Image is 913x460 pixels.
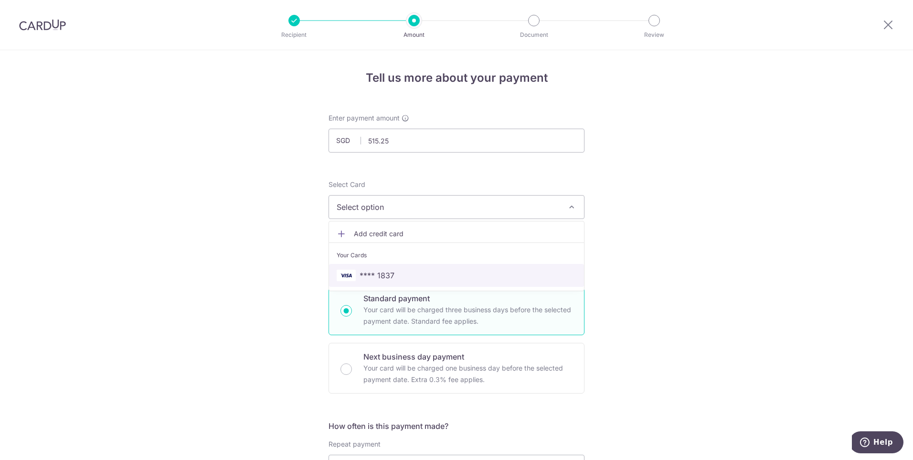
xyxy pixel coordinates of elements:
[329,221,584,291] ul: Select option
[337,270,356,281] img: VISA
[329,69,584,87] h4: Tell us more about your payment
[336,136,361,145] span: SGD
[337,201,559,213] span: Select option
[259,30,329,40] p: Recipient
[337,251,367,260] span: Your Cards
[363,304,573,327] p: Your card will be charged three business days before the selected payment date. Standard fee appl...
[329,225,584,242] a: Add credit card
[852,431,903,455] iframe: Opens a widget where you can find more information
[329,420,584,432] h5: How often is this payment made?
[19,19,66,31] img: CardUp
[329,113,400,123] span: Enter payment amount
[329,439,381,449] label: Repeat payment
[329,180,365,188] span: translation missing: en.payables.payment_networks.credit_card.summary.labels.select_card
[329,195,584,219] button: Select option
[363,293,573,304] p: Standard payment
[379,30,449,40] p: Amount
[329,129,584,153] input: 0.00
[354,229,576,239] span: Add credit card
[619,30,690,40] p: Review
[363,362,573,385] p: Your card will be charged one business day before the selected payment date. Extra 0.3% fee applies.
[363,351,573,362] p: Next business day payment
[499,30,569,40] p: Document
